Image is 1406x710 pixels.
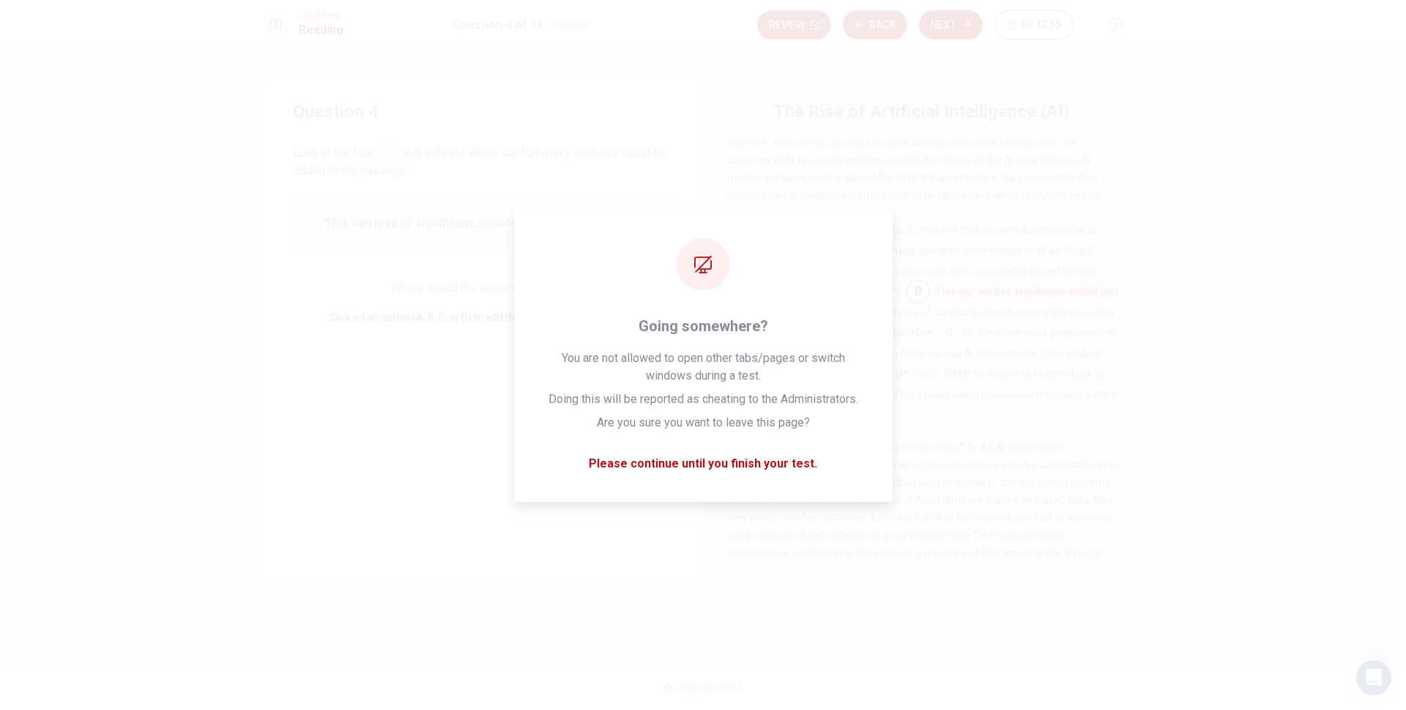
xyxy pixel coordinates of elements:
[937,321,960,344] span: C
[756,224,1098,256] span: AI has the potential to bring significant benefits to society, but it also raises concerns.
[727,441,1115,593] span: Another concern is the ethical implications of AI. As AI systems are increasingly used in decisio...
[293,100,674,123] h4: Question 4
[1356,660,1391,695] div: Open Intercom Messenger
[299,21,343,39] h1: Reading
[843,10,907,40] button: Back
[994,10,1074,40] button: 00:12:55
[727,306,1115,339] span: This has led to fears of job displacement, particularly in sectors like manufacturing, retail, an...
[727,368,1118,418] span: Additionally, [PERSON_NAME] is expected to contribute to improvements in healthcare, by assisting...
[812,362,836,385] span: D
[773,100,1070,123] h4: The Rise of Artificial Intelligence (AI)
[663,681,743,693] span: © Copyright 2025
[907,280,930,303] span: B
[330,311,637,323] span: Click on an option (A, B, C, or D) to add the sentence to the passage
[1022,19,1061,31] span: 00:12:55
[391,281,576,295] span: Where would the sentence best fit?
[727,438,751,462] div: 4
[757,10,831,40] button: Review
[324,215,643,232] span: This can lead to significant social and economic changes.
[299,11,343,21] span: Level Test
[803,239,826,262] span: A
[452,16,543,34] h1: Question 4 of 11
[293,141,674,180] span: Look at the four that indicate where the following sentence could be added to the passage:
[727,245,1095,297] span: One of the primary concerns is the impact of AI on the job market. As AI systems become more adva...
[727,327,1117,380] span: On the other hand, proponents of AI argue that it will create new jobs in fields such as AI devel...
[919,10,983,40] button: Next
[727,221,751,245] div: 3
